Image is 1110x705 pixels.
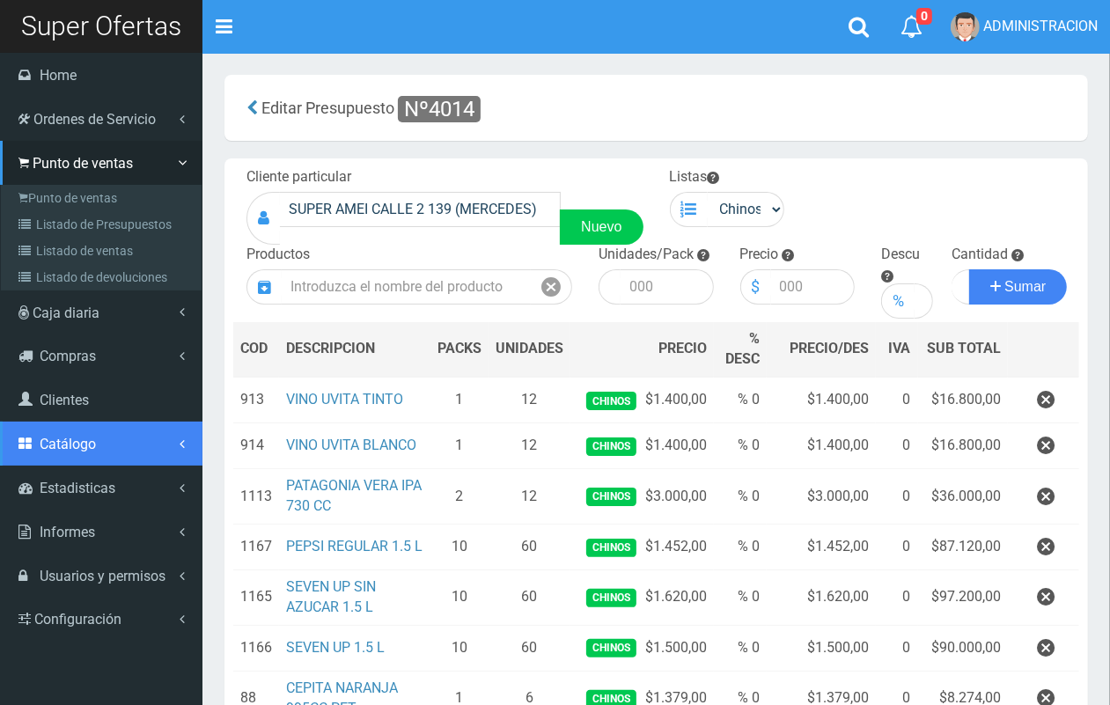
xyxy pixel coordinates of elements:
img: User Image [951,12,980,41]
td: $1.500,00 [767,625,876,671]
td: % 0 [714,423,767,469]
td: 0 [876,570,918,626]
label: Precio [740,245,779,265]
td: $16.800,00 [918,377,1009,423]
span: SUB TOTAL [927,339,1001,359]
td: $1.452,00 [767,525,876,570]
span: Nº4014 [398,96,481,122]
input: 000 [771,269,855,305]
td: 60 [489,525,570,570]
td: % 0 [714,469,767,525]
td: 0 [876,377,918,423]
td: $90.000,00 [918,625,1009,671]
a: VINO UVITA TINTO [286,391,403,408]
td: $97.200,00 [918,570,1009,626]
a: Nuevo [560,209,643,245]
a: Listado de ventas [5,238,202,264]
td: % 0 [714,525,767,570]
td: 913 [233,377,279,423]
td: $1.400,00 [570,377,714,423]
input: Cantidad [952,269,970,305]
td: $36.000,00 [918,469,1009,525]
a: Punto de ventas [5,185,202,211]
td: $1.400,00 [570,423,714,469]
span: Punto de ventas [33,155,133,172]
td: $1.452,00 [570,525,714,570]
th: DES [279,322,430,378]
span: Usuarios y permisos [40,568,165,584]
span: PRECIO/DES [790,340,869,356]
td: $1.500,00 [570,625,714,671]
a: VINO UVITA BLANCO [286,437,416,453]
a: PATAGONIA VERA IPA 730 CC [286,477,422,514]
span: % DESC [725,330,760,367]
label: Cliente particular [246,167,351,187]
span: Informes [40,524,95,540]
td: $3.000,00 [767,469,876,525]
td: 1166 [233,625,279,671]
label: Listas [670,167,720,187]
td: 1113 [233,469,279,525]
a: SEVEN UP SIN AZUCAR 1.5 L [286,578,376,615]
span: Super Ofertas [21,11,181,41]
td: 0 [876,625,918,671]
span: Estadisticas [40,480,115,496]
th: COD [233,322,279,378]
td: 1 [430,423,489,469]
span: CRIPCION [312,340,375,356]
span: Sumar [1004,279,1046,294]
td: $1.620,00 [767,570,876,626]
td: $1.400,00 [767,377,876,423]
span: 0 [916,8,932,25]
button: Sumar [969,269,1068,305]
label: Unidades/Pack [599,245,694,265]
td: 1165 [233,570,279,626]
div: $ [740,269,771,305]
td: 10 [430,570,489,626]
td: 0 [876,469,918,525]
td: 60 [489,570,570,626]
td: % 0 [714,377,767,423]
td: 12 [489,377,570,423]
td: 1 [430,377,489,423]
span: IVA [889,340,911,356]
td: 0 [876,525,918,570]
td: $16.800,00 [918,423,1009,469]
span: Chinos [586,488,636,506]
td: 914 [233,423,279,469]
label: Descu [881,245,920,265]
span: Chinos [586,392,636,410]
td: $87.120,00 [918,525,1009,570]
td: % 0 [714,570,767,626]
td: $1.620,00 [570,570,714,626]
input: 000 [621,269,713,305]
span: Editar Presupuesto [261,99,394,117]
span: PRECIO [658,339,707,359]
input: Introduzca el nombre del producto [282,269,531,305]
a: SEVEN UP 1.5 L [286,639,385,656]
td: 12 [489,423,570,469]
td: 60 [489,625,570,671]
th: UNIDADES [489,322,570,378]
th: PACKS [430,322,489,378]
td: 10 [430,625,489,671]
td: 2 [430,469,489,525]
td: 1167 [233,525,279,570]
a: PEPSI REGULAR 1.5 L [286,538,423,554]
span: Compras [40,348,96,364]
span: Ordenes de Servicio [33,111,156,128]
input: Consumidor Final [280,192,561,227]
span: Home [40,67,77,84]
span: Chinos [586,589,636,607]
span: ADMINISTRACION [983,18,1098,34]
input: 000 [915,283,933,319]
a: Listado de Presupuestos [5,211,202,238]
span: Chinos [586,437,636,456]
a: Listado de devoluciones [5,264,202,290]
span: Caja diaria [33,305,99,321]
label: Productos [246,245,310,265]
label: Cantidad [952,245,1008,265]
div: % [881,283,915,319]
span: Clientes [40,392,89,408]
span: Configuración [34,611,121,628]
